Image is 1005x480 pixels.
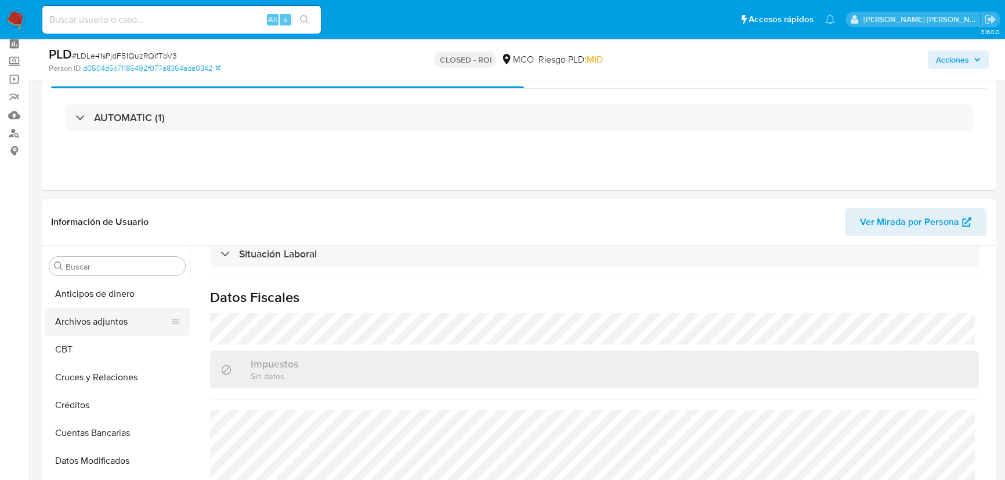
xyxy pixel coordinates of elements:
[51,216,149,228] h1: Información de Usuario
[210,241,979,267] div: Situación Laboral
[251,358,298,370] h3: Impuestos
[936,50,969,69] span: Acciones
[863,14,981,25] p: leonardo.alvarezortiz@mercadolibre.com.co
[42,12,321,27] input: Buscar usuario o caso...
[825,14,835,24] a: Notificaciones
[66,261,180,272] input: Buscar
[292,12,316,28] button: search-icon
[83,63,220,74] a: d0504d5c71185492f077a8364ada0342
[210,351,979,388] div: ImpuestosSin datos
[586,53,602,66] span: MID
[845,208,986,236] button: Ver Mirada por Persona
[268,14,277,25] span: Alt
[501,53,533,66] div: MCO
[45,280,190,308] button: Anticipos de dinero
[860,208,959,236] span: Ver Mirada por Persona
[65,104,973,131] div: AUTOMATIC (1)
[435,52,496,68] p: CLOSED - ROI
[239,248,317,260] h3: Situación Laboral
[45,447,190,475] button: Datos Modificados
[928,50,989,69] button: Acciones
[49,45,72,63] b: PLD
[980,27,999,37] span: 3.160.0
[54,261,63,271] button: Buscar
[984,13,996,26] a: Salir
[72,50,177,61] span: # LDLe41sPjdF51QuzRQlfTbV3
[49,63,81,74] b: Person ID
[94,111,165,124] h3: AUTOMATIC (1)
[749,13,814,26] span: Accesos rápidos
[251,370,298,381] p: Sin datos
[45,336,190,363] button: CBT
[210,289,979,306] h1: Datos Fiscales
[45,308,180,336] button: Archivos adjuntos
[538,53,602,66] span: Riesgo PLD:
[45,363,190,391] button: Cruces y Relaciones
[45,419,190,447] button: Cuentas Bancarias
[45,391,190,419] button: Créditos
[284,14,287,25] span: s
